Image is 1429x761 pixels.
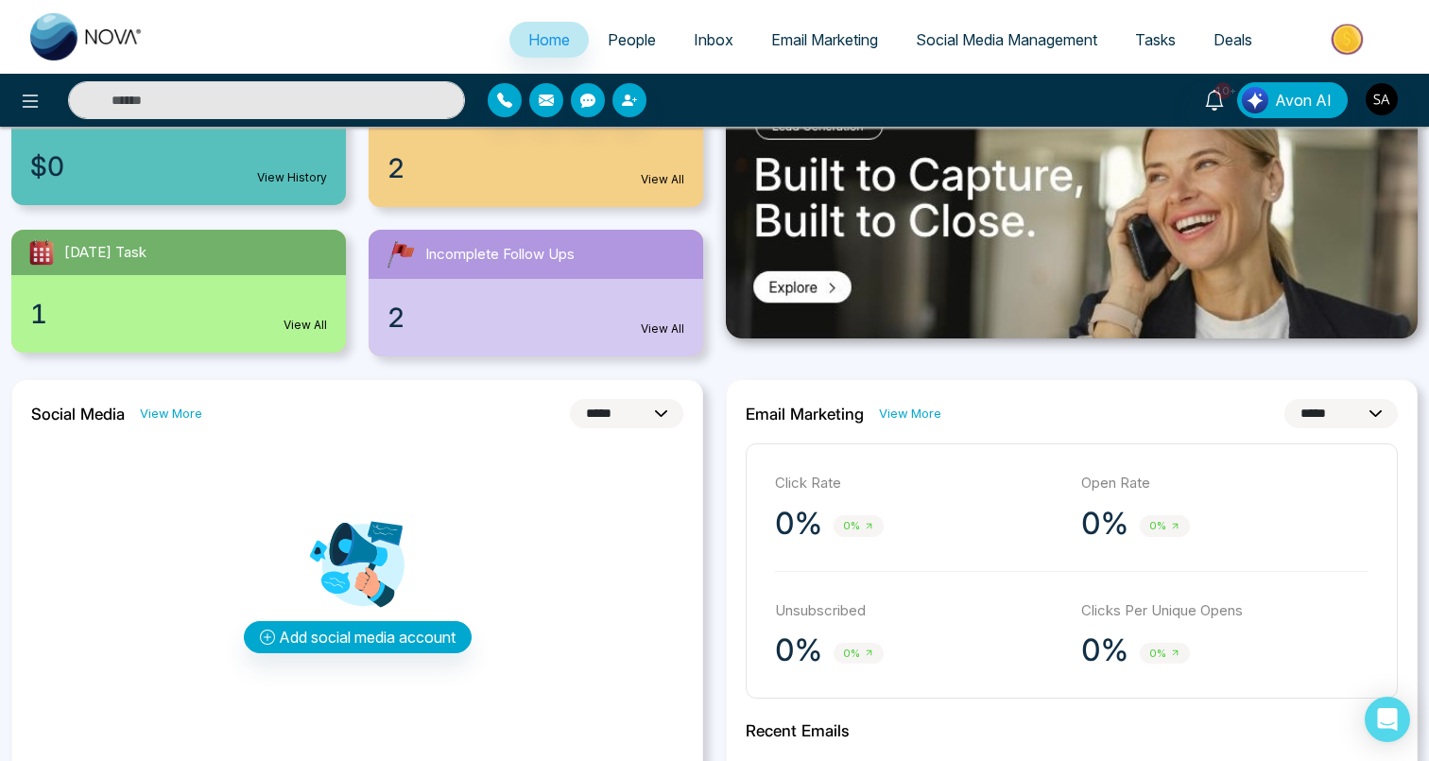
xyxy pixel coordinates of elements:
button: Add social media account [244,621,472,653]
a: View All [641,171,684,188]
img: todayTask.svg [26,237,57,268]
p: 0% [1081,631,1128,669]
a: Inbox [675,22,752,58]
span: Deals [1214,30,1252,49]
span: 0% [1140,515,1190,537]
a: Social Media Management [897,22,1116,58]
span: Incomplete Follow Ups [425,244,575,266]
h2: Social Media [31,405,125,424]
span: 2 [387,148,405,188]
a: Incomplete Follow Ups2View All [357,230,714,356]
img: Lead Flow [1242,87,1268,113]
a: Email Marketing [752,22,897,58]
span: 10+ [1214,82,1231,99]
span: [DATE] Task [64,242,146,264]
span: Avon AI [1275,89,1332,112]
span: Email Marketing [771,30,878,49]
span: People [608,30,656,49]
span: Tasks [1135,30,1176,49]
a: 10+ [1192,82,1237,115]
p: Clicks Per Unique Opens [1081,600,1369,622]
a: View All [284,317,327,334]
img: Market-place.gif [1281,18,1418,61]
span: $0 [30,147,64,186]
h2: Recent Emails [746,721,1398,740]
a: Tasks [1116,22,1195,58]
span: 0% [834,643,884,665]
img: Nova CRM Logo [30,13,144,61]
span: Social Media Management [916,30,1097,49]
h2: Email Marketing [746,405,864,424]
a: People [589,22,675,58]
img: User Avatar [1366,83,1398,115]
span: 0% [1140,643,1190,665]
span: 1 [30,294,47,334]
img: Analytics png [310,517,405,612]
div: Open Intercom Messenger [1365,697,1410,742]
p: Click Rate [775,473,1062,494]
span: 2 [387,298,405,337]
p: Open Rate [1081,473,1369,494]
button: Avon AI [1237,82,1348,118]
a: View More [879,405,941,423]
p: 0% [1081,505,1128,543]
a: Deals [1195,22,1271,58]
a: New Leads2View All [357,78,714,207]
p: 0% [775,631,822,669]
a: View History [257,169,327,186]
span: Home [528,30,570,49]
span: 0% [834,515,884,537]
img: followUps.svg [384,237,418,271]
p: Unsubscribed [775,600,1062,622]
a: View All [641,320,684,337]
img: . [726,78,1418,338]
a: View More [140,405,202,423]
span: Inbox [694,30,733,49]
p: 0% [775,505,822,543]
a: Home [509,22,589,58]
